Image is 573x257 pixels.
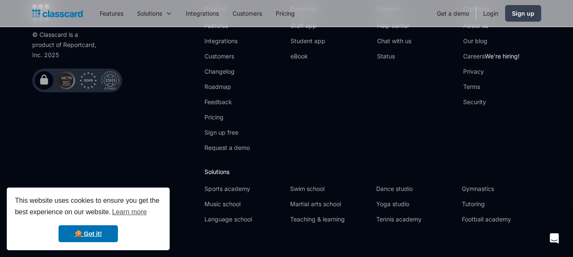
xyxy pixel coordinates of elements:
[204,167,541,176] h2: Solutions
[32,30,100,60] div: © Classcard is a product of Reportcard, Inc. 2025
[204,83,250,91] a: Roadmap
[463,83,520,91] a: Terms
[15,196,162,218] span: This website uses cookies to ensure you get the best experience on our website.
[485,53,520,60] span: We're hiring!
[59,225,118,242] a: dismiss cookie message
[505,5,541,22] a: Sign up
[7,188,170,250] div: cookieconsent
[376,200,455,208] a: Yoga studio
[204,215,283,224] a: Language school
[376,185,455,193] a: Dance studio
[204,144,250,152] a: Request a demo
[463,98,520,106] a: Security
[476,4,505,23] a: Login
[204,185,283,193] a: Sports academy
[376,215,455,224] a: Tennis academy
[290,200,369,208] a: Martial arts school
[290,215,369,224] a: Teaching & learning
[226,4,269,23] a: Customers
[32,8,83,19] a: home
[290,185,369,193] a: Swim school
[462,200,541,208] a: Tutoring
[544,228,565,249] iframe: Intercom live chat
[204,98,250,106] a: Feedback
[204,113,250,122] a: Pricing
[512,9,534,18] div: Sign up
[377,37,411,45] a: Chat with us
[269,4,302,23] a: Pricing
[137,9,162,18] div: Solutions
[291,52,325,61] a: eBook
[204,52,250,61] a: Customers
[463,37,520,45] a: Our blog
[179,4,226,23] a: Integrations
[430,4,476,23] a: Get a demo
[93,4,130,23] a: Features
[204,128,250,137] a: Sign up free
[291,37,325,45] a: Student app
[462,185,541,193] a: Gymnastics
[130,4,179,23] div: Solutions
[463,67,520,76] a: Privacy
[204,67,250,76] a: Changelog
[204,200,283,208] a: Music school
[463,52,520,61] a: CareersWe're hiring!
[377,52,411,61] a: Status
[111,206,148,218] a: learn more about cookies
[204,37,250,45] a: Integrations
[462,215,541,224] a: Football academy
